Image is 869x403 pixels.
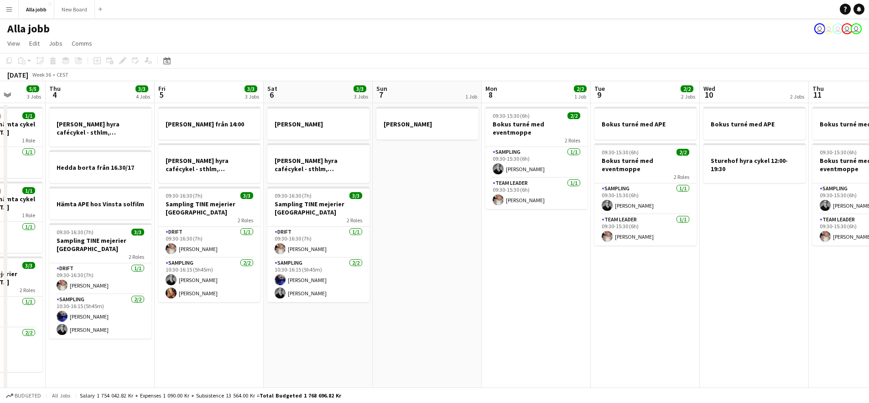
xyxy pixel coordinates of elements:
span: Fri [158,84,166,93]
span: 09:30-15:30 (6h) [820,149,857,156]
span: 2 Roles [129,253,144,260]
app-job-card: 09:30-15:30 (6h)2/2Bokus turné med eventmoppe2 RolesSampling1/109:30-15:30 (6h)[PERSON_NAME]Team ... [485,107,588,209]
div: 09:30-16:30 (7h)3/3Sampling TINE mejerier [GEOGRAPHIC_DATA]2 RolesDrift1/109:30-16:30 (7h)[PERSON... [158,187,260,302]
app-job-card: [PERSON_NAME] hyra cafécykel - sthlm, [GEOGRAPHIC_DATA], cph [158,143,260,183]
button: New Board [54,0,95,18]
app-card-role: Team Leader1/109:30-15:30 (6h)[PERSON_NAME] [485,178,588,209]
span: 2 Roles [674,173,689,180]
span: All jobs [50,392,72,399]
h3: Bokus turné med APE [703,120,806,128]
span: 3/3 [135,85,148,92]
span: Tue [594,84,605,93]
h3: Bokus turné med eventmoppe [485,120,588,136]
app-job-card: Sturehof hyra cykel 12:00-19:30 [703,143,806,183]
div: 2 Jobs [790,93,804,100]
app-job-card: Hedda borta från 16.30/17 [49,150,151,183]
h3: Sampling TINE mejerier [GEOGRAPHIC_DATA] [49,236,151,253]
span: 8 [484,89,497,100]
app-job-card: [PERSON_NAME] från 14:00 [158,107,260,140]
app-user-avatar: Emil Hasselberg [842,23,853,34]
app-job-card: [PERSON_NAME] [376,107,479,140]
button: Budgeted [5,391,42,401]
h3: Hedda borta från 16.30/17 [49,163,151,172]
div: Salary 1 754 042.82 kr + Expenses 1 090.00 kr + Subsistence 13 564.00 kr = [80,392,341,399]
span: 10 [702,89,715,100]
span: Wed [703,84,715,93]
span: 2 Roles [565,137,580,144]
span: 2/2 [676,149,689,156]
span: Thu [812,84,824,93]
span: Week 36 [30,71,53,78]
span: Budgeted [15,393,41,399]
span: Total Budgeted 1 768 696.82 kr [260,392,341,399]
app-user-avatar: Stina Dahl [814,23,825,34]
app-card-role: Sampling1/109:30-15:30 (6h)[PERSON_NAME] [594,183,697,215]
div: 09:30-16:30 (7h)3/3Sampling TINE mejerier [GEOGRAPHIC_DATA]2 RolesDrift1/109:30-16:30 (7h)[PERSON... [267,187,369,302]
h3: [PERSON_NAME] hyra cafécykel - sthlm, [GEOGRAPHIC_DATA], cph [49,120,151,136]
span: 6 [266,89,277,100]
app-job-card: 09:30-15:30 (6h)2/2Bokus turné med eventmoppe2 RolesSampling1/109:30-15:30 (6h)[PERSON_NAME]Team ... [594,143,697,246]
span: 4 [48,89,61,100]
span: 09:30-15:30 (6h) [493,112,530,119]
span: 1/1 [22,187,35,194]
h3: Bokus turné med APE [594,120,697,128]
span: 09:30-16:30 (7h) [57,229,94,236]
span: 1 Role [22,137,35,144]
app-card-role: Sampling2/210:30-16:15 (5h45m)[PERSON_NAME][PERSON_NAME] [267,258,369,302]
h3: [PERSON_NAME] hyra cafécykel - sthlm, [GEOGRAPHIC_DATA], cph [158,157,260,173]
span: 2/2 [567,112,580,119]
h3: Sampling TINE mejerier [GEOGRAPHIC_DATA] [158,200,260,216]
h3: [PERSON_NAME] [376,120,479,128]
div: 3 Jobs [354,93,368,100]
button: Alla jobb [19,0,54,18]
span: Comms [72,39,92,47]
h1: Alla jobb [7,22,50,36]
span: 09:30-15:30 (6h) [602,149,639,156]
span: Sun [376,84,387,93]
span: 9 [593,89,605,100]
app-job-card: Bokus turné med APE [703,107,806,140]
span: 1 Role [22,212,35,219]
app-job-card: [PERSON_NAME] hyra cafécykel - sthlm, [GEOGRAPHIC_DATA], cph [267,143,369,183]
h3: Sampling TINE mejerier [GEOGRAPHIC_DATA] [267,200,369,216]
app-card-role: Sampling2/210:30-16:15 (5h45m)[PERSON_NAME][PERSON_NAME] [49,294,151,339]
a: View [4,37,24,49]
a: Jobs [45,37,66,49]
span: 5 [157,89,166,100]
span: 3/3 [240,192,253,199]
div: [DATE] [7,70,28,79]
span: 09:30-16:30 (7h) [166,192,203,199]
span: 7 [375,89,387,100]
a: Edit [26,37,43,49]
div: 4 Jobs [136,93,150,100]
span: Sat [267,84,277,93]
app-card-role: Drift1/109:30-16:30 (7h)[PERSON_NAME] [267,227,369,258]
a: Comms [68,37,96,49]
span: 3/3 [131,229,144,236]
app-card-role: Team Leader1/109:30-15:30 (6h)[PERSON_NAME] [594,215,697,246]
span: 11 [811,89,824,100]
span: View [7,39,20,47]
span: 3/3 [349,192,362,199]
app-job-card: [PERSON_NAME] [267,107,369,140]
h3: Hämta APE hos Vinsta solfilm [49,200,151,208]
span: 2 Roles [20,287,35,293]
h3: Bokus turné med eventmoppe [594,157,697,173]
span: 1/1 [22,112,35,119]
app-job-card: [PERSON_NAME] hyra cafécykel - sthlm, [GEOGRAPHIC_DATA], cph [49,107,151,147]
h3: [PERSON_NAME] hyra cafécykel - sthlm, [GEOGRAPHIC_DATA], cph [267,157,369,173]
app-user-avatar: Hedda Lagerbielke [833,23,843,34]
span: 2 Roles [238,217,253,224]
span: 09:30-16:30 (7h) [275,192,312,199]
app-card-role: Sampling1/109:30-15:30 (6h)[PERSON_NAME] [485,147,588,178]
span: Edit [29,39,40,47]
